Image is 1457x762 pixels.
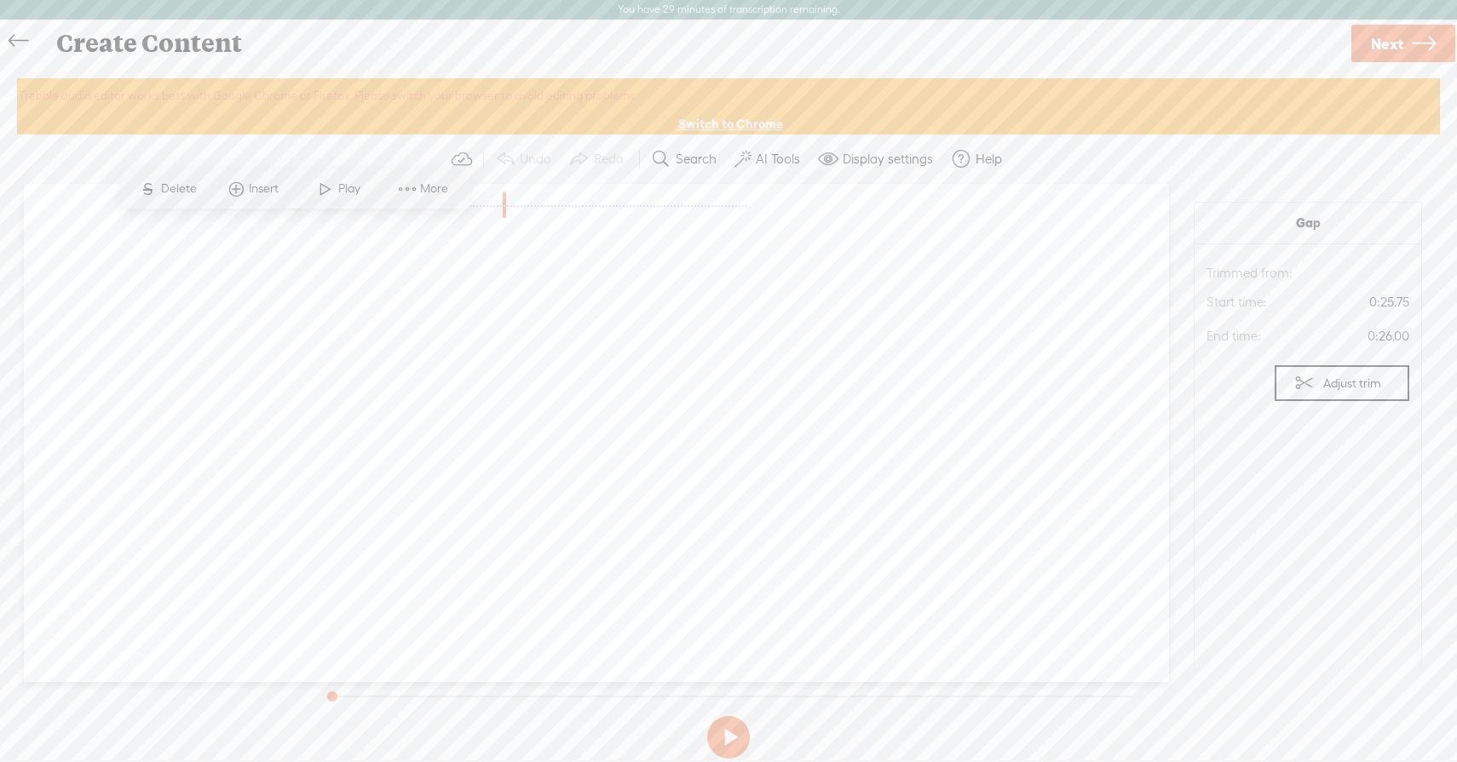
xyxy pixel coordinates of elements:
[619,192,622,218] span: ·
[574,192,578,218] span: ·
[510,192,513,218] span: ·
[683,192,687,218] span: ·
[581,192,585,218] span: ·
[677,192,680,218] span: ·
[644,142,728,176] button: Search
[499,192,503,218] span: ·
[594,151,624,168] label: Redo
[717,192,721,218] span: ·
[676,151,717,168] label: Search
[550,192,554,218] span: ·
[721,192,724,218] span: ·
[44,21,1349,66] div: Create Content
[503,192,506,218] span: ·
[544,192,547,218] span: ·
[605,192,608,218] span: ·
[19,80,1438,112] label: Trebble audio editor works best with Google Chrome or Firefox. Please switch your browser to avoi...
[420,180,452,198] span: More
[629,192,632,218] span: ·
[588,192,591,218] span: ·
[135,174,161,204] span: S
[489,192,492,218] span: ·
[475,192,479,218] span: ·
[533,192,537,218] span: ·
[756,151,800,168] label: AI Tools
[659,192,663,218] span: ·
[1323,367,1381,399] label: Adjust trim
[615,192,619,218] span: ·
[632,192,636,218] span: ·
[479,192,482,218] span: ·
[678,116,783,133] a: Switch to Chrome
[557,192,561,218] span: ·
[516,192,520,218] span: ·
[547,192,550,218] span: ·
[1281,324,1409,349] span: 0:26.00
[687,192,690,218] span: ·
[700,192,704,218] span: ·
[738,192,741,218] span: ·
[585,192,588,218] span: ·
[694,192,697,218] span: ·
[1275,365,1409,401] button: Adjust trim
[520,151,551,168] label: Undo
[1206,328,1281,345] span: End time:
[843,151,933,168] label: Display settings
[944,142,1013,176] button: Help
[734,192,738,218] span: ·
[976,151,1002,168] label: Help
[595,192,598,218] span: ·
[728,192,731,218] span: ·
[1281,289,1409,315] span: 0:25.75
[646,192,649,218] span: ·
[1206,294,1281,311] span: Start time:
[249,180,283,198] span: Insert
[567,192,571,218] span: ·
[711,192,714,218] span: ·
[1206,265,1409,282] span: Trimmed from:
[338,180,365,198] span: Play
[642,192,646,218] span: ·
[1206,215,1409,232] span: Gap
[656,192,659,218] span: ·
[673,192,677,218] span: ·
[578,192,581,218] span: ·
[562,142,635,176] button: Redo
[639,192,642,218] span: ·
[608,192,612,218] span: ·
[488,142,562,176] button: Undo
[649,192,653,218] span: ·
[724,192,728,218] span: ·
[520,192,523,218] span: ·
[523,192,527,218] span: ·
[612,192,615,218] span: ·
[680,192,683,218] span: ·
[513,192,516,218] span: ·
[622,192,625,218] span: ·
[745,192,748,218] span: ·
[561,192,564,218] span: ·
[1371,22,1403,66] span: Next
[161,180,201,198] span: Delete
[472,192,475,218] span: ·
[670,192,673,218] span: ·
[591,192,595,218] span: ·
[492,192,496,218] span: ·
[690,192,694,218] span: ·
[554,192,557,218] span: ·
[741,192,745,218] span: ·
[486,192,489,218] span: ·
[602,192,605,218] span: ·
[564,192,567,218] span: ·
[540,192,544,218] span: ·
[666,192,670,218] span: ·
[663,192,666,218] span: ·
[506,192,510,218] span: ·
[714,192,717,218] span: ·
[482,192,486,218] span: ·
[496,192,499,218] span: ·
[527,192,530,218] span: ·
[728,142,811,176] button: AI Tools
[469,192,472,218] span: ·
[704,192,707,218] span: ·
